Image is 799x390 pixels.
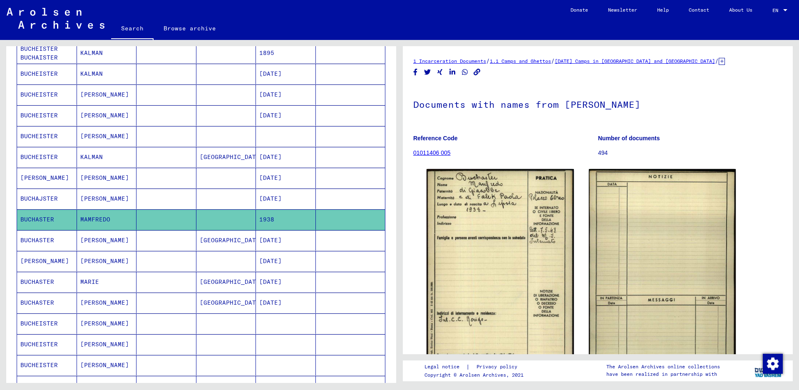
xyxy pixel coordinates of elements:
mat-cell: [PERSON_NAME] [17,168,77,188]
button: Share on WhatsApp [461,67,469,77]
mat-cell: [PERSON_NAME] [77,105,137,126]
button: Share on LinkedIn [448,67,457,77]
mat-cell: KALMAN [77,64,137,84]
a: 01011406 005 [413,149,451,156]
a: Search [111,18,154,40]
mat-cell: [DATE] [256,147,316,167]
mat-cell: [DATE] [256,105,316,126]
img: 001.jpg [427,169,574,378]
mat-cell: BUCHEISTER [17,105,77,126]
mat-cell: BUCHEISTER [17,64,77,84]
mat-cell: [DATE] [256,230,316,251]
mat-cell: [PERSON_NAME] [77,189,137,209]
a: Privacy policy [470,363,527,371]
mat-cell: BUCHASTER [17,230,77,251]
mat-cell: BUCHASTER [17,209,77,230]
mat-cell: [PERSON_NAME] [77,313,137,334]
button: Share on Twitter [423,67,432,77]
p: 494 [598,149,782,157]
mat-cell: [PERSON_NAME] [77,334,137,355]
mat-cell: 1938 [256,209,316,230]
mat-cell: MAMFREDO [77,209,137,230]
mat-cell: [PERSON_NAME] [77,293,137,313]
mat-cell: BUCHEISTER BUCHAISTER [17,43,77,63]
p: have been realized in partnership with [606,370,720,378]
mat-cell: BUCHEISTER [17,84,77,105]
mat-cell: [DATE] [256,64,316,84]
mat-cell: [GEOGRAPHIC_DATA] [196,293,256,313]
mat-cell: BUCHASTER [17,272,77,292]
mat-cell: [PERSON_NAME] [77,168,137,188]
mat-cell: KALMAN [77,147,137,167]
mat-cell: [PERSON_NAME] [77,251,137,271]
mat-cell: [DATE] [256,293,316,313]
a: 1 Incarceration Documents [413,58,486,64]
p: The Arolsen Archives online collections [606,363,720,370]
mat-cell: [DATE] [256,84,316,105]
mat-cell: BUCHAJSTER [17,189,77,209]
a: [DATE] Camps in [GEOGRAPHIC_DATA] and [GEOGRAPHIC_DATA] [555,58,715,64]
img: Change consent [763,354,783,374]
a: 1.1 Camps and Ghettos [490,58,551,64]
mat-cell: BUCHEISTER [17,334,77,355]
button: Share on Facebook [411,67,420,77]
h1: Documents with names from [PERSON_NAME] [413,85,782,122]
b: Number of documents [598,135,660,142]
mat-cell: [GEOGRAPHIC_DATA] [196,147,256,167]
img: 002.jpg [589,169,736,381]
mat-cell: [GEOGRAPHIC_DATA] [196,230,256,251]
mat-cell: BUCHEISTER [17,313,77,334]
mat-cell: [PERSON_NAME] [17,251,77,271]
button: Copy link [473,67,481,77]
mat-cell: BUCHEISTER [17,126,77,147]
mat-cell: [GEOGRAPHIC_DATA] [196,272,256,292]
mat-cell: [DATE] [256,251,316,271]
mat-cell: BUCHEISTER [17,147,77,167]
span: / [715,57,719,65]
a: Browse archive [154,18,226,38]
mat-cell: MARIE [77,272,137,292]
div: Change consent [762,353,782,373]
mat-cell: 1895 [256,43,316,63]
span: / [486,57,490,65]
mat-cell: KALMAN [77,43,137,63]
mat-cell: [PERSON_NAME] [77,126,137,147]
mat-cell: BUCHASTER [17,293,77,313]
div: | [424,363,527,371]
a: Legal notice [424,363,466,371]
mat-cell: [PERSON_NAME] [77,84,137,105]
mat-cell: [PERSON_NAME] [77,355,137,375]
b: Reference Code [413,135,458,142]
mat-cell: [DATE] [256,272,316,292]
span: EN [772,7,782,13]
mat-cell: [PERSON_NAME] [77,230,137,251]
span: / [551,57,555,65]
mat-cell: [DATE] [256,168,316,188]
img: Arolsen_neg.svg [7,8,104,29]
mat-cell: [DATE] [256,189,316,209]
button: Share on Xing [436,67,444,77]
p: Copyright © Arolsen Archives, 2021 [424,371,527,379]
img: yv_logo.png [753,360,784,381]
mat-cell: BUCHEISTER [17,355,77,375]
